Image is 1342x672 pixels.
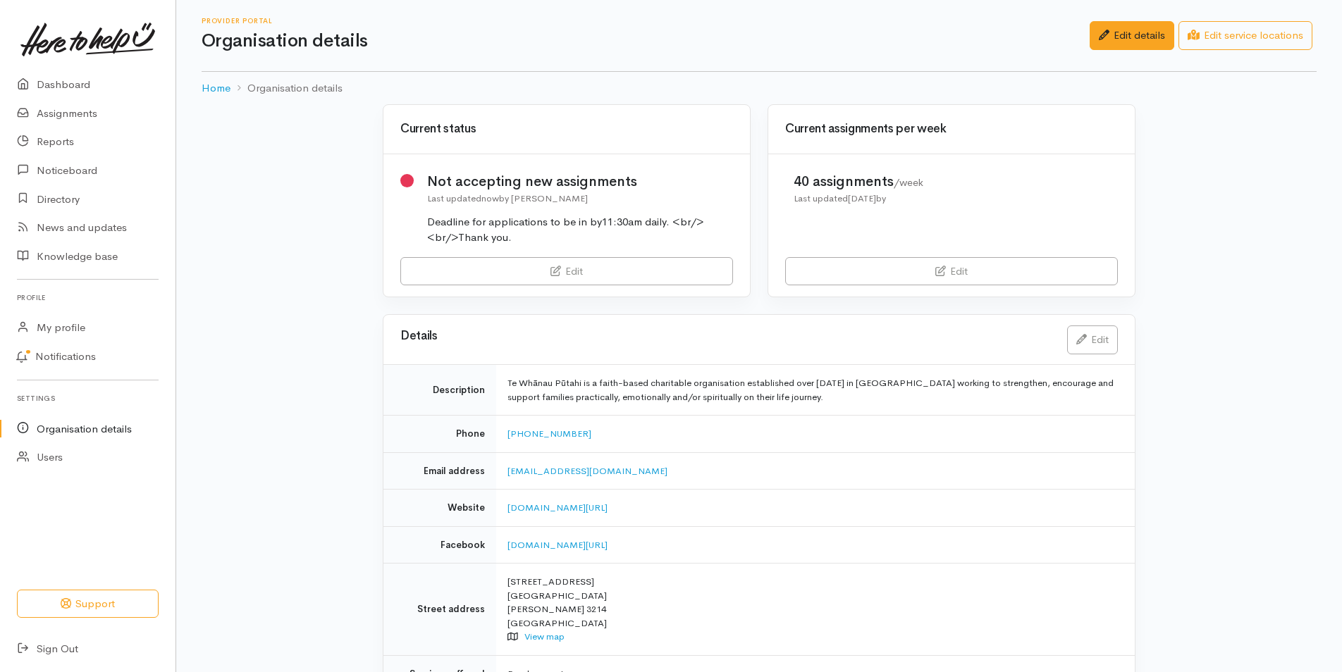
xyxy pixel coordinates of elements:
time: now [481,192,499,204]
a: [PHONE_NUMBER] [507,428,591,440]
a: View map [524,630,565,642]
h6: Provider Portal [202,17,1090,25]
h3: Current status [400,123,733,136]
td: Email address [383,452,496,490]
a: Edit [785,257,1118,286]
a: Edit details [1090,21,1174,50]
h3: Current assignments per week [785,123,1118,136]
div: Not accepting new assignments [427,171,734,192]
div: Last updated by [PERSON_NAME] [427,192,734,206]
h1: Organisation details [202,31,1090,51]
span: /week [894,176,923,189]
h6: Settings [17,389,159,408]
div: Last updated by [794,192,923,206]
td: Facebook [383,526,496,564]
td: Description [383,365,496,416]
a: Edit [400,257,733,286]
div: 40 assignments [794,171,923,192]
td: Te Whānau Pūtahi is a faith-based charitable organisation established over [DATE] in [GEOGRAPHIC_... [496,365,1135,416]
nav: breadcrumb [202,72,1317,105]
a: [DOMAIN_NAME][URL] [507,539,608,551]
td: Website [383,490,496,527]
a: Edit [1067,325,1118,354]
a: Edit service locations [1178,21,1312,50]
td: Street address [383,564,496,656]
td: Phone [383,416,496,453]
button: Support [17,590,159,618]
td: [STREET_ADDRESS] [GEOGRAPHIC_DATA] [PERSON_NAME] 3214 [GEOGRAPHIC_DATA] [496,564,1135,656]
h3: Details [400,330,1050,343]
time: [DATE] [848,192,876,204]
li: Organisation details [230,80,343,97]
a: [DOMAIN_NAME][URL] [507,502,608,514]
h6: Profile [17,288,159,307]
a: Home [202,80,230,97]
div: Deadline for applications to be in by11:30am daily. <br/><br/>Thank you. [427,214,734,246]
a: [EMAIL_ADDRESS][DOMAIN_NAME] [507,465,667,477]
